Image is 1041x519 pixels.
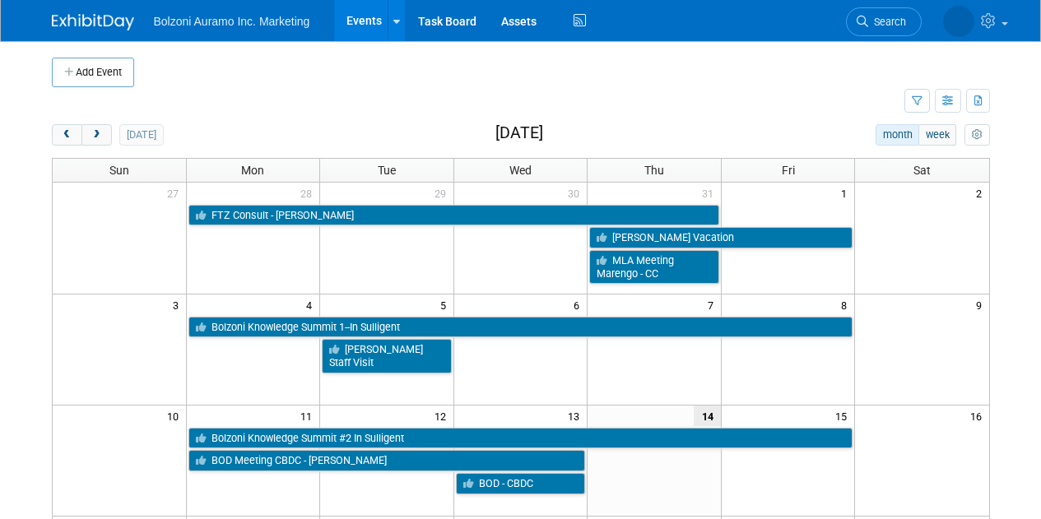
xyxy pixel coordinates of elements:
span: 30 [566,183,587,203]
span: 14 [694,405,721,426]
span: 16 [969,405,989,426]
a: Bolzoni Knowledge Summit #2 In Sulligent [188,428,853,449]
a: Bolzoni Knowledge Summit 1--In Sulligent [188,317,853,338]
button: next [81,124,112,146]
span: Fri [782,164,795,177]
span: Wed [509,164,532,177]
span: 6 [572,294,587,315]
span: Thu [644,164,664,177]
span: Mon [241,164,264,177]
a: Search [846,7,922,36]
span: 10 [165,405,186,426]
span: 12 [433,405,453,426]
span: Sat [913,164,931,177]
button: [DATE] [119,124,163,146]
span: 27 [165,183,186,203]
span: 1 [839,183,854,203]
span: 4 [304,294,319,315]
button: prev [52,124,82,146]
span: 7 [706,294,721,315]
span: 13 [566,405,587,426]
a: FTZ Consult - [PERSON_NAME] [188,205,719,226]
span: Tue [378,164,396,177]
span: 31 [700,183,721,203]
span: 5 [439,294,453,315]
img: Casey Coats [943,6,974,37]
h2: [DATE] [495,124,543,142]
span: 2 [974,183,989,203]
button: week [918,124,956,146]
a: BOD - CBDC [456,473,586,494]
button: myCustomButton [964,124,989,146]
img: ExhibitDay [52,14,134,30]
span: 15 [834,405,854,426]
i: Personalize Calendar [972,130,983,141]
span: 11 [299,405,319,426]
span: Search [868,16,906,28]
button: month [876,124,919,146]
span: Bolzoni Auramo Inc. Marketing [154,15,310,28]
a: [PERSON_NAME] Staff Visit [322,339,452,373]
a: MLA Meeting Marengo - CC [589,250,719,284]
a: [PERSON_NAME] Vacation [589,227,853,248]
span: 29 [433,183,453,203]
span: 8 [839,294,854,315]
span: 9 [974,294,989,315]
span: Sun [109,164,129,177]
span: 3 [171,294,186,315]
a: BOD Meeting CBDC - [PERSON_NAME] [188,450,586,471]
span: 28 [299,183,319,203]
button: Add Event [52,58,134,87]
